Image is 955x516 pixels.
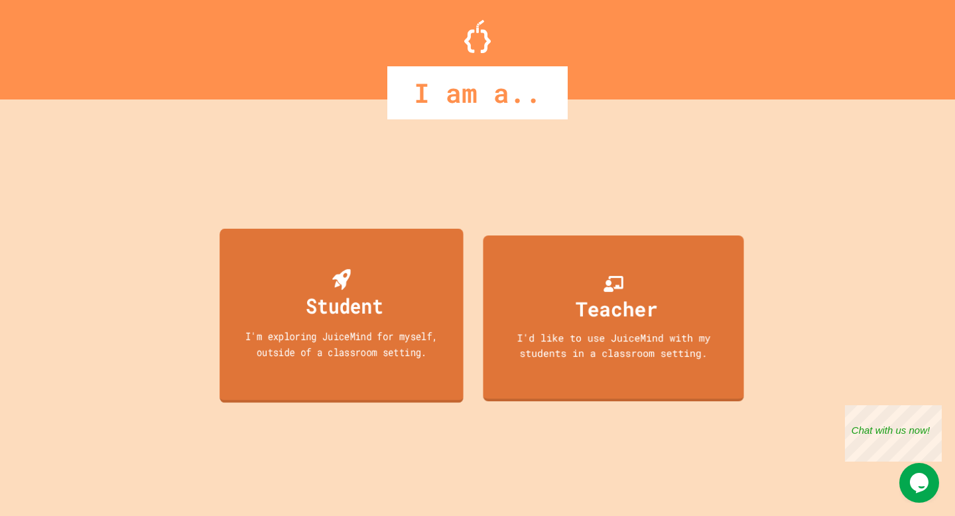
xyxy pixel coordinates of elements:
[845,405,942,462] iframe: chat widget
[306,290,383,321] div: Student
[464,20,491,53] img: Logo.svg
[232,328,452,359] div: I'm exploring JuiceMind for myself, outside of a classroom setting.
[387,66,568,119] div: I am a..
[899,463,942,503] iframe: chat widget
[496,330,731,360] div: I'd like to use JuiceMind with my students in a classroom setting.
[576,294,658,324] div: Teacher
